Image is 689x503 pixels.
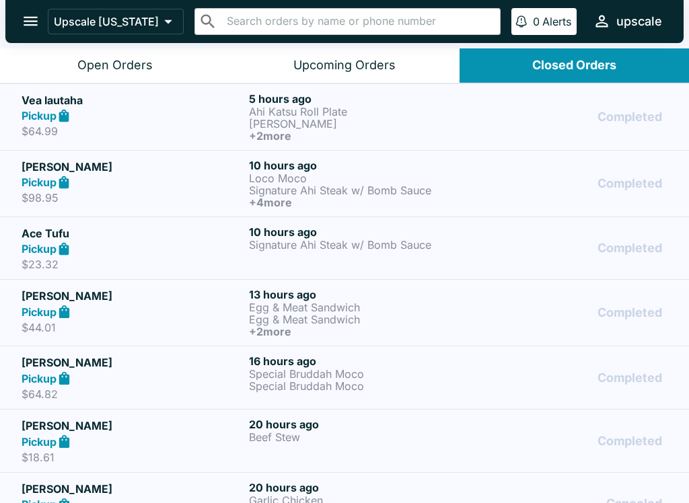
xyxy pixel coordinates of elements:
h6: 10 hours ago [249,159,471,172]
p: Signature Ahi Steak w/ Bomb Sauce [249,184,471,196]
button: Upscale [US_STATE] [48,9,184,34]
h6: 10 hours ago [249,225,471,239]
p: Special Bruddah Moco [249,380,471,392]
h5: Ace Tufu [22,225,244,241]
div: Upcoming Orders [293,58,396,73]
button: upscale [587,7,667,36]
h6: + 2 more [249,130,471,142]
h5: [PERSON_NAME] [22,159,244,175]
strong: Pickup [22,305,57,319]
strong: Pickup [22,242,57,256]
h6: + 4 more [249,196,471,208]
p: Loco Moco [249,172,471,184]
h5: [PERSON_NAME] [22,418,244,434]
strong: Pickup [22,372,57,385]
h6: 5 hours ago [249,92,471,106]
input: Search orders by name or phone number [223,12,495,31]
p: [PERSON_NAME] [249,118,471,130]
h6: 20 hours ago [249,481,471,494]
div: upscale [616,13,662,30]
h5: [PERSON_NAME] [22,481,244,497]
h5: [PERSON_NAME] [22,288,244,304]
h6: + 2 more [249,325,471,338]
p: $18.61 [22,451,244,464]
p: Upscale [US_STATE] [54,15,159,28]
p: Beef Stew [249,431,471,443]
p: 0 [533,15,540,28]
p: $44.01 [22,321,244,334]
p: Alerts [542,15,571,28]
div: Closed Orders [532,58,616,73]
p: Special Bruddah Moco [249,368,471,380]
p: $23.32 [22,258,244,271]
h5: Vea lautaha [22,92,244,108]
strong: Pickup [22,109,57,122]
p: $98.95 [22,191,244,204]
p: Signature Ahi Steak w/ Bomb Sauce [249,239,471,251]
h6: 16 hours ago [249,354,471,368]
h6: 13 hours ago [249,288,471,301]
p: Egg & Meat Sandwich [249,301,471,313]
p: Ahi Katsu Roll Plate [249,106,471,118]
h6: 20 hours ago [249,418,471,431]
strong: Pickup [22,435,57,449]
div: Open Orders [77,58,153,73]
strong: Pickup [22,176,57,189]
p: $64.99 [22,124,244,138]
p: Egg & Meat Sandwich [249,313,471,325]
h5: [PERSON_NAME] [22,354,244,371]
button: open drawer [13,4,48,38]
p: $64.82 [22,387,244,401]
